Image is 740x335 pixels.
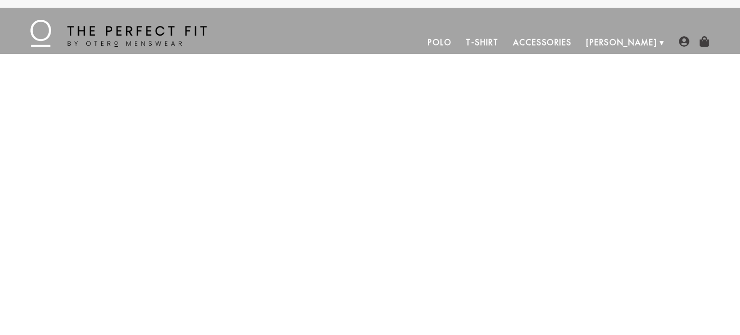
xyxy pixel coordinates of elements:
[421,31,459,54] a: Polo
[679,36,689,47] img: user-account-icon.png
[30,20,207,47] img: The Perfect Fit - by Otero Menswear - Logo
[459,31,505,54] a: T-Shirt
[579,31,664,54] a: [PERSON_NAME]
[506,31,579,54] a: Accessories
[699,36,710,47] img: shopping-bag-icon.png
